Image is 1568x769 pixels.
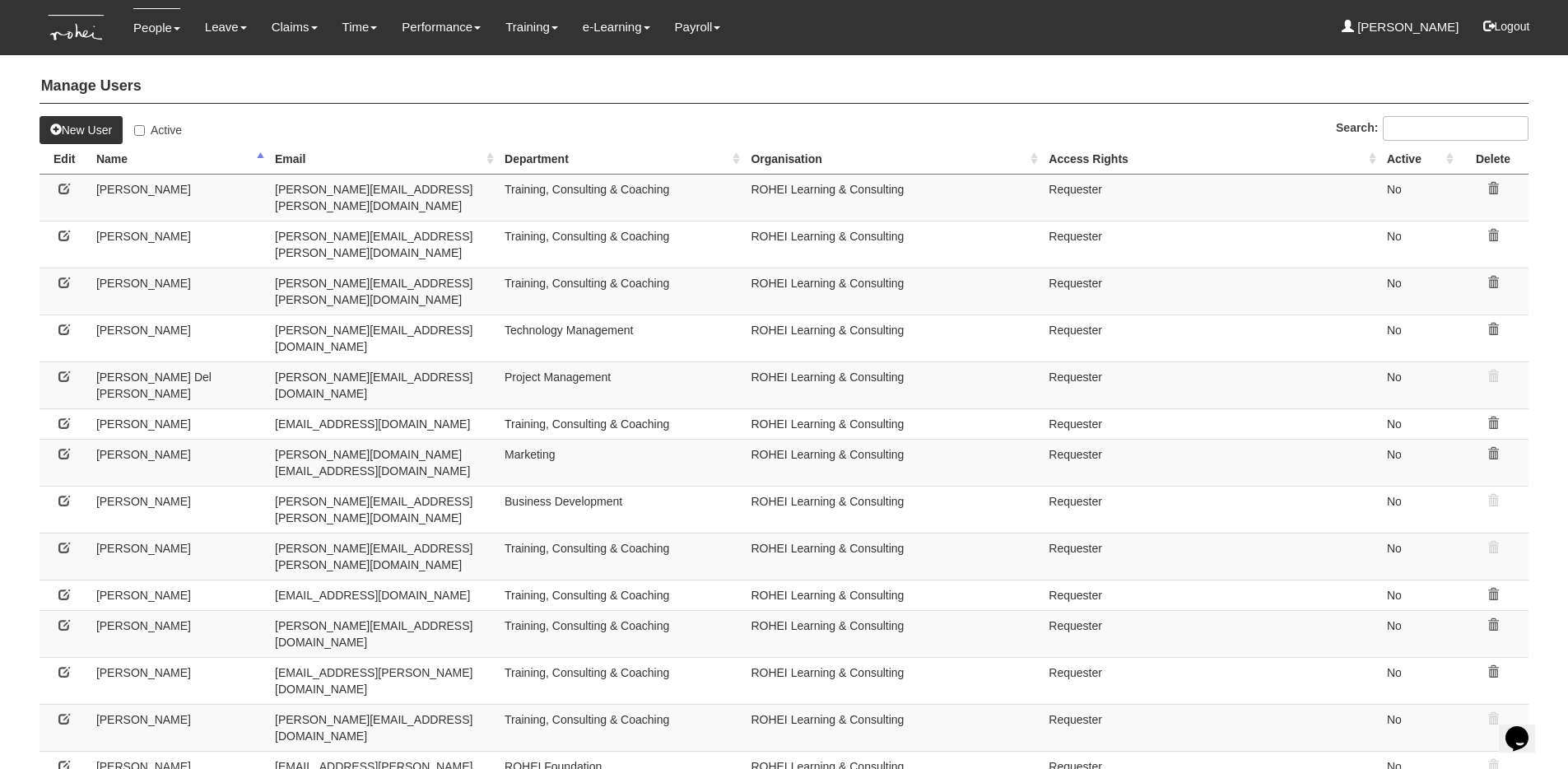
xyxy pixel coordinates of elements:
[1380,580,1458,610] td: No
[1042,657,1380,704] td: Requester
[1472,7,1542,46] button: Logout
[505,8,558,46] a: Training
[498,439,744,486] td: Marketing
[1380,361,1458,408] td: No
[498,533,744,580] td: Training, Consulting & Coaching
[90,580,268,610] td: [PERSON_NAME]
[272,8,318,46] a: Claims
[1042,361,1380,408] td: Requester
[205,8,247,46] a: Leave
[268,610,498,657] td: [PERSON_NAME][EMAIL_ADDRESS][DOMAIN_NAME]
[1042,533,1380,580] td: Requester
[268,439,498,486] td: [PERSON_NAME][DOMAIN_NAME][EMAIL_ADDRESS][DOMAIN_NAME]
[90,610,268,657] td: [PERSON_NAME]
[90,315,268,361] td: [PERSON_NAME]
[1380,408,1458,439] td: No
[498,580,744,610] td: Training, Consulting & Coaching
[1042,221,1380,268] td: Requester
[744,533,1042,580] td: ROHEI Learning & Consulting
[90,439,268,486] td: [PERSON_NAME]
[744,361,1042,408] td: ROHEI Learning & Consulting
[498,174,744,221] td: Training, Consulting & Coaching
[744,315,1042,361] td: ROHEI Learning & Consulting
[134,122,182,138] label: Active
[675,8,721,46] a: Payroll
[498,486,744,533] td: Business Development
[1042,144,1380,175] th: Access Rights: activate to sort column ascending
[498,704,744,751] td: Training, Consulting & Coaching
[744,610,1042,657] td: ROHEI Learning & Consulting
[133,8,180,47] a: People
[498,361,744,408] td: Project Management
[1380,315,1458,361] td: No
[40,116,123,144] a: New User
[1380,486,1458,533] td: No
[583,8,650,46] a: e-Learning
[402,8,481,46] a: Performance
[744,580,1042,610] td: ROHEI Learning & Consulting
[90,486,268,533] td: [PERSON_NAME]
[1499,703,1552,753] iframe: chat widget
[40,70,1529,104] h4: Manage Users
[498,144,744,175] th: Department: activate to sort column ascending
[268,268,498,315] td: [PERSON_NAME][EMAIL_ADDRESS][PERSON_NAME][DOMAIN_NAME]
[90,657,268,704] td: [PERSON_NAME]
[744,221,1042,268] td: ROHEI Learning & Consulting
[498,268,744,315] td: Training, Consulting & Coaching
[1380,657,1458,704] td: No
[268,315,498,361] td: [PERSON_NAME][EMAIL_ADDRESS][DOMAIN_NAME]
[1042,610,1380,657] td: Requester
[1042,704,1380,751] td: Requester
[744,657,1042,704] td: ROHEI Learning & Consulting
[744,704,1042,751] td: ROHEI Learning & Consulting
[1042,268,1380,315] td: Requester
[1042,580,1380,610] td: Requester
[1380,533,1458,580] td: No
[744,439,1042,486] td: ROHEI Learning & Consulting
[134,125,145,136] input: Active
[268,221,498,268] td: [PERSON_NAME][EMAIL_ADDRESS][PERSON_NAME][DOMAIN_NAME]
[1380,439,1458,486] td: No
[90,221,268,268] td: [PERSON_NAME]
[90,533,268,580] td: [PERSON_NAME]
[1042,486,1380,533] td: Requester
[498,610,744,657] td: Training, Consulting & Coaching
[498,657,744,704] td: Training, Consulting & Coaching
[1380,144,1458,175] th: Active: activate to sort column ascending
[1380,704,1458,751] td: No
[1383,116,1528,141] input: Search:
[268,144,498,175] th: Email: activate to sort column ascending
[90,408,268,439] td: [PERSON_NAME]
[1042,315,1380,361] td: Requester
[1042,174,1380,221] td: Requester
[1380,174,1458,221] td: No
[268,533,498,580] td: [PERSON_NAME][EMAIL_ADDRESS][PERSON_NAME][DOMAIN_NAME]
[1380,268,1458,315] td: No
[90,174,268,221] td: [PERSON_NAME]
[268,657,498,704] td: [EMAIL_ADDRESS][PERSON_NAME][DOMAIN_NAME]
[268,361,498,408] td: [PERSON_NAME][EMAIL_ADDRESS][DOMAIN_NAME]
[498,408,744,439] td: Training, Consulting & Coaching
[1380,221,1458,268] td: No
[1042,439,1380,486] td: Requester
[40,144,90,175] th: Edit
[744,174,1042,221] td: ROHEI Learning & Consulting
[498,221,744,268] td: Training, Consulting & Coaching
[268,408,498,439] td: [EMAIL_ADDRESS][DOMAIN_NAME]
[90,361,268,408] td: [PERSON_NAME] Del [PERSON_NAME]
[90,144,268,175] th: Name: activate to sort column descending
[1042,408,1380,439] td: Requester
[1342,8,1459,46] a: [PERSON_NAME]
[1336,116,1528,141] label: Search:
[1380,610,1458,657] td: No
[268,580,498,610] td: [EMAIL_ADDRESS][DOMAIN_NAME]
[342,8,378,46] a: Time
[744,486,1042,533] td: ROHEI Learning & Consulting
[744,144,1042,175] th: Organisation: activate to sort column ascending
[268,174,498,221] td: [PERSON_NAME][EMAIL_ADDRESS][PERSON_NAME][DOMAIN_NAME]
[1458,144,1529,175] th: Delete
[268,486,498,533] td: [PERSON_NAME][EMAIL_ADDRESS][PERSON_NAME][DOMAIN_NAME]
[90,268,268,315] td: [PERSON_NAME]
[744,268,1042,315] td: ROHEI Learning & Consulting
[498,315,744,361] td: Technology Management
